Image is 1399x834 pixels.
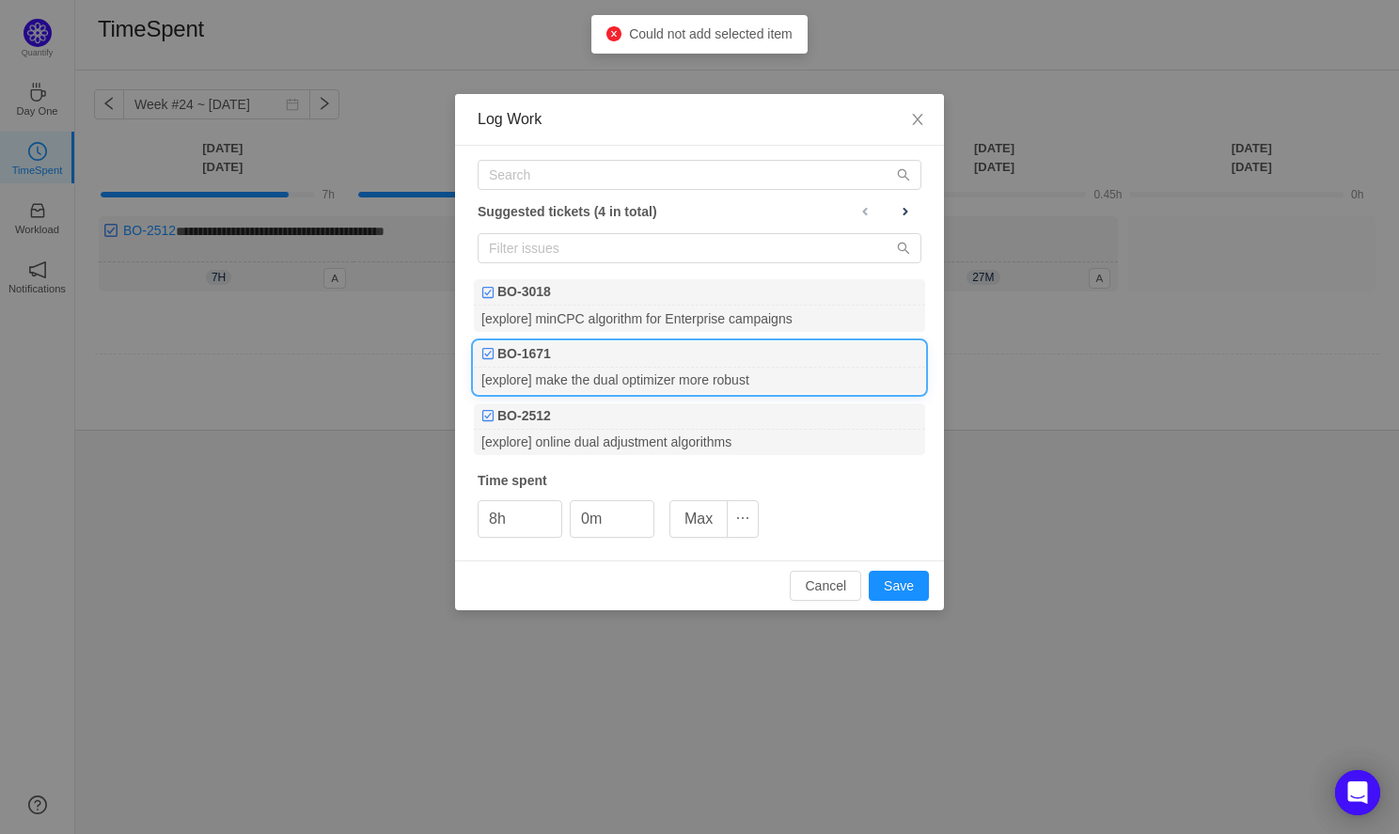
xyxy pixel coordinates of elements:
i: icon: search [897,168,910,181]
button: Save [869,571,929,601]
div: [explore] online dual adjustment algorithms [474,430,925,455]
i: icon: close-circle [606,26,621,41]
div: [explore] make the dual optimizer more robust [474,368,925,393]
input: Filter issues [478,233,921,263]
div: [explore] minCPC algorithm for Enterprise campaigns [474,306,925,331]
b: BO-1671 [497,344,551,364]
img: Task [481,409,495,422]
img: Task [481,286,495,299]
button: icon: ellipsis [727,500,759,538]
button: Close [891,94,944,147]
div: Time spent [478,471,921,491]
i: icon: search [897,242,910,255]
b: BO-2512 [497,406,551,426]
button: Cancel [790,571,861,601]
i: icon: close [910,112,925,127]
img: Task [481,347,495,360]
button: Max [669,500,728,538]
div: Log Work [478,109,921,130]
div: Suggested tickets (4 in total) [478,199,921,224]
span: Could not add selected item [629,26,793,41]
b: BO-3018 [497,282,551,302]
input: Search [478,160,921,190]
div: Open Intercom Messenger [1335,770,1380,815]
